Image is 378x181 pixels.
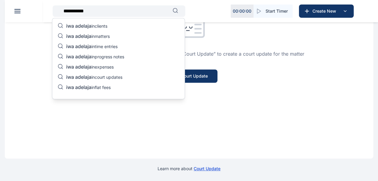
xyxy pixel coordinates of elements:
[233,8,251,14] p: 00 : 00 : 00
[158,166,220,172] p: Learn more about
[66,64,91,70] span: iwa adelaja
[66,84,111,91] p: in flat fees
[66,33,91,39] span: iwa adelaja
[74,50,304,57] p: This matter has no court update. Click on “New Court Update” to create a court update for the matter
[66,43,118,51] p: in time entries
[66,43,91,49] span: iwa adelaja
[66,23,107,30] p: in clients
[66,54,91,60] span: iwa adelaja
[66,74,91,80] span: iwa adelaja
[299,5,354,18] button: Create New
[66,33,110,40] p: in matters
[66,23,91,29] span: iwa adelaja
[194,166,220,171] a: court update
[161,69,217,83] button: New Court Update
[310,8,341,14] span: Create New
[266,8,288,14] span: Start Timer
[66,54,124,61] p: in progress notes
[66,64,114,71] p: in expenses
[254,5,293,18] button: Start Timer
[66,74,122,81] p: in court updates
[66,84,91,90] span: iwa adelaja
